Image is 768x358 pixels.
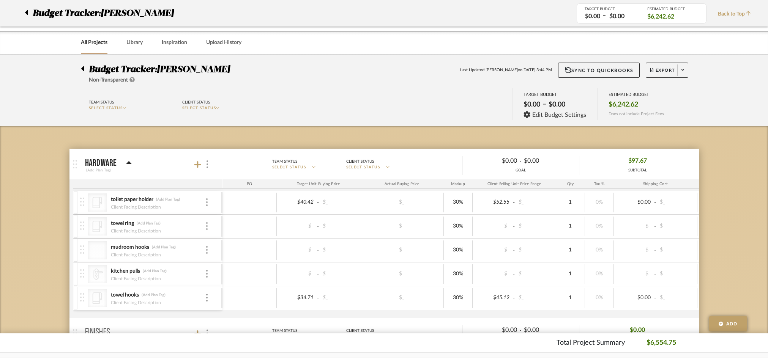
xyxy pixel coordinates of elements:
[206,294,208,301] img: 3dots-v.svg
[609,111,664,116] span: Does not include Project Fees
[519,326,522,335] span: -
[136,221,161,226] div: (Add Plan Tag)
[475,197,512,208] div: $52.55
[277,179,360,188] div: Target Unit Buying Price
[516,221,554,232] div: $_
[647,13,674,21] span: $6,242.62
[110,251,161,259] div: Client Facing Description
[182,106,216,110] span: SELECT STATUS
[516,292,554,303] div: $_
[316,270,320,278] span: -
[650,68,675,79] span: Export
[524,92,586,97] div: TARGET BUDGET
[80,293,84,301] img: vertical-grip.svg
[85,328,110,337] p: Finishes
[73,179,699,318] div: Hardware(Add Plan Tag)Team StatusSELECT STATUSClient StatusSELECT STATUS$0.00-$0.00GOAL$97.67SUBT...
[110,292,139,299] div: towel hooks
[518,67,522,74] span: on
[628,168,647,173] div: SUBTOTAL
[616,268,653,279] div: $_
[585,7,636,11] div: TARGET BUDGET
[473,179,556,188] div: Client Selling Unit Price Range
[85,159,117,168] p: Hardware
[512,199,516,206] span: -
[89,106,123,110] span: SELECT STATUS
[89,99,114,106] div: Team Status
[609,92,664,97] div: ESTIMATED BUDGET
[279,268,316,279] div: $_
[206,270,208,278] img: 3dots-v.svg
[89,77,128,83] span: Non-Transparent
[80,245,84,254] img: vertical-grip.svg
[647,338,676,348] p: $6,554.75
[222,179,277,188] div: PO
[658,221,695,232] div: $_
[69,149,699,179] mat-expansion-panel-header: Hardware(Add Plan Tag)Team StatusSELECT STATUSClient StatusSELECT STATUS$0.00-$0.00GOAL$97.67SUBT...
[460,67,486,74] span: Last Updated:
[558,292,582,303] div: 1
[156,197,180,202] div: (Add Plan Tag)
[609,100,638,109] span: $6,242.62
[653,294,658,302] span: -
[558,268,582,279] div: 1
[587,221,611,232] div: 0%
[653,270,658,278] span: -
[647,7,699,11] div: ESTIMATED BUDGET
[583,12,602,21] div: $0.00
[346,158,374,165] div: Client Status
[444,179,473,188] div: Markup
[532,111,586,118] span: Edit Budget Settings
[512,247,516,254] span: -
[697,179,734,188] div: Ship. Markup %
[546,98,568,111] div: $0.00
[607,12,627,21] div: $0.00
[709,316,747,331] button: Add
[446,197,470,208] div: 30%
[658,268,695,279] div: $_
[587,245,611,256] div: 0%
[360,179,444,188] div: Actual Buying Price
[512,270,516,278] span: -
[206,246,208,254] img: 3dots-v.svg
[272,327,297,334] div: Team Status
[628,155,647,167] span: $97.67
[206,38,241,48] a: Upload History
[616,197,653,208] div: $0.00
[381,197,423,208] div: $_
[468,155,519,167] div: $0.00
[602,11,606,21] span: –
[80,269,84,278] img: vertical-grip.svg
[653,247,658,254] span: -
[320,245,358,256] div: $_
[162,38,187,48] a: Inspiration
[110,227,161,235] div: Client Facing Description
[446,245,470,256] div: 30%
[558,63,640,78] button: Sync to QuickBooks
[110,220,134,227] div: towel ring
[522,67,552,74] span: [DATE] 3:44 PM
[381,268,423,279] div: $_
[512,294,516,302] span: -
[475,221,512,232] div: $_
[346,165,380,170] span: SELECT STATUS
[381,245,423,256] div: $_
[316,223,320,230] span: -
[320,221,358,232] div: $_
[69,318,699,349] mat-expansion-panel-header: Finishes(Add Plan Tag)Team StatusSELECT STATUSClient StatusSELECT STATUS$0.00-$0.00GOAL$0.00SUBTOTAL
[521,98,542,111] div: $0.00
[522,155,572,167] div: $0.00
[587,292,611,303] div: 0%
[279,197,316,208] div: $40.42
[206,198,208,206] img: 3dots-v.svg
[110,244,150,251] div: mudroom hooks
[718,10,755,18] span: Back to Top
[316,199,320,206] span: -
[585,179,614,188] div: Tax %
[726,320,738,327] span: Add
[462,168,579,173] div: GOAL
[272,165,306,170] span: SELECT STATUS
[320,292,358,303] div: $_
[516,268,554,279] div: $_
[110,299,161,306] div: Client Facing Description
[346,327,374,334] div: Client Status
